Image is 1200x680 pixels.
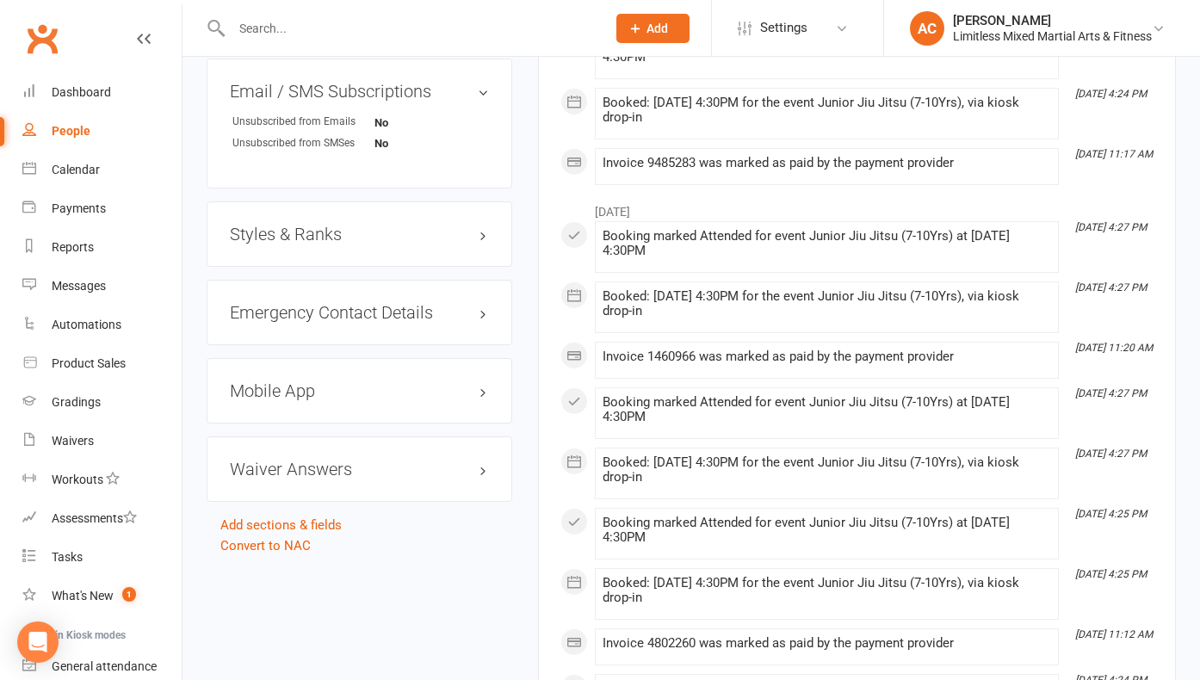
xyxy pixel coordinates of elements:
[230,225,489,244] h3: Styles & Ranks
[616,14,690,43] button: Add
[232,135,374,151] div: Unsubscribed from SMSes
[560,194,1154,221] li: [DATE]
[52,318,121,331] div: Automations
[603,576,1051,605] div: Booked: [DATE] 4:30PM for the event Junior Jiu Jitsu (7-10Yrs), via kiosk drop-in
[232,114,374,130] div: Unsubscribed from Emails
[220,538,311,553] a: Convert to NAC
[220,517,342,533] a: Add sections & fields
[52,85,111,99] div: Dashboard
[22,461,182,499] a: Workouts
[22,499,182,538] a: Assessments
[52,589,114,603] div: What's New
[953,13,1152,28] div: [PERSON_NAME]
[603,395,1051,424] div: Booking marked Attended for event Junior Jiu Jitsu (7-10Yrs) at [DATE] 4:30PM
[22,538,182,577] a: Tasks
[52,124,90,138] div: People
[603,229,1051,258] div: Booking marked Attended for event Junior Jiu Jitsu (7-10Yrs) at [DATE] 4:30PM
[1075,148,1153,160] i: [DATE] 11:17 AM
[52,434,94,448] div: Waivers
[22,228,182,267] a: Reports
[1075,88,1147,100] i: [DATE] 4:24 PM
[374,137,473,150] strong: No
[22,383,182,422] a: Gradings
[52,240,94,254] div: Reports
[603,349,1051,364] div: Invoice 1460966 was marked as paid by the payment provider
[1075,448,1147,460] i: [DATE] 4:27 PM
[22,577,182,615] a: What's New1
[22,306,182,344] a: Automations
[21,17,64,60] a: Clubworx
[122,587,136,602] span: 1
[52,201,106,215] div: Payments
[1075,628,1153,640] i: [DATE] 11:12 AM
[603,455,1051,485] div: Booked: [DATE] 4:30PM for the event Junior Jiu Jitsu (7-10Yrs), via kiosk drop-in
[230,460,489,479] h3: Waiver Answers
[22,267,182,306] a: Messages
[1075,342,1153,354] i: [DATE] 11:20 AM
[22,112,182,151] a: People
[22,344,182,383] a: Product Sales
[910,11,944,46] div: AC
[22,189,182,228] a: Payments
[230,82,489,101] h3: Email / SMS Subscriptions
[1075,281,1147,294] i: [DATE] 4:27 PM
[52,163,100,176] div: Calendar
[22,73,182,112] a: Dashboard
[230,303,489,322] h3: Emergency Contact Details
[603,289,1051,318] div: Booked: [DATE] 4:30PM for the event Junior Jiu Jitsu (7-10Yrs), via kiosk drop-in
[603,516,1051,545] div: Booking marked Attended for event Junior Jiu Jitsu (7-10Yrs) at [DATE] 4:30PM
[603,636,1051,651] div: Invoice 4802260 was marked as paid by the payment provider
[646,22,668,35] span: Add
[603,96,1051,125] div: Booked: [DATE] 4:30PM for the event Junior Jiu Jitsu (7-10Yrs), via kiosk drop-in
[52,356,126,370] div: Product Sales
[603,156,1051,170] div: Invoice 9485283 was marked as paid by the payment provider
[52,550,83,564] div: Tasks
[374,116,473,129] strong: No
[1075,568,1147,580] i: [DATE] 4:25 PM
[226,16,594,40] input: Search...
[17,621,59,663] div: Open Intercom Messenger
[22,422,182,461] a: Waivers
[760,9,807,47] span: Settings
[953,28,1152,44] div: Limitless Mixed Martial Arts & Fitness
[52,473,103,486] div: Workouts
[52,659,157,673] div: General attendance
[52,279,106,293] div: Messages
[22,151,182,189] a: Calendar
[1075,508,1147,520] i: [DATE] 4:25 PM
[1075,221,1147,233] i: [DATE] 4:27 PM
[1075,387,1147,399] i: [DATE] 4:27 PM
[52,511,137,525] div: Assessments
[230,381,489,400] h3: Mobile App
[52,395,101,409] div: Gradings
